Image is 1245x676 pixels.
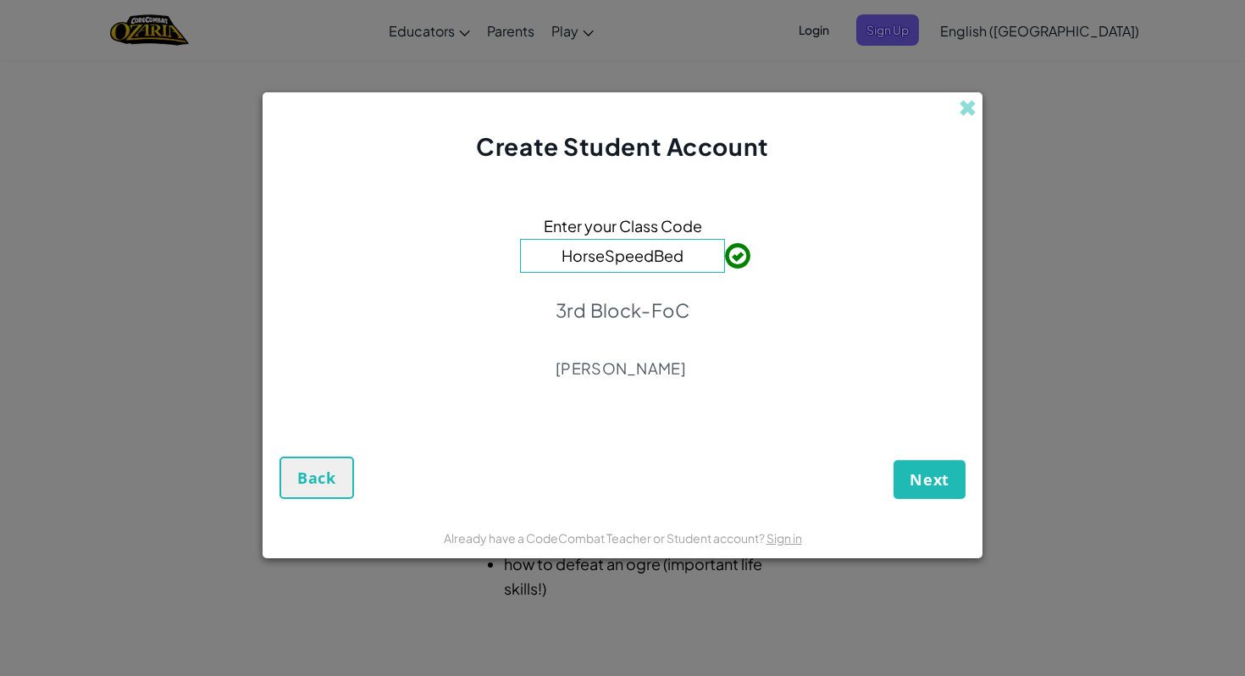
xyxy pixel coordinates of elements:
span: Create Student Account [476,131,768,161]
p: [PERSON_NAME] [556,358,689,379]
p: 3rd Block-FoC [556,298,689,322]
span: Next [910,469,949,490]
span: Back [297,468,336,488]
span: Already have a CodeCombat Teacher or Student account? [444,530,766,546]
button: Back [279,457,354,499]
a: Sign in [766,530,802,546]
span: Enter your Class Code [544,213,702,238]
button: Next [894,460,966,499]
